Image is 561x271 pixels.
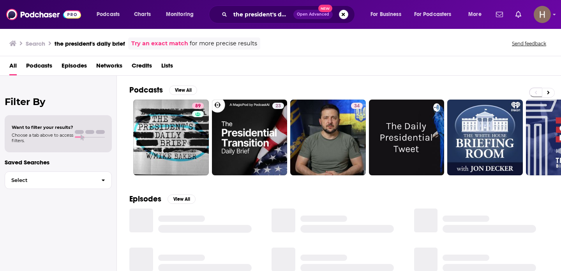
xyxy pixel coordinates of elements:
[414,9,452,20] span: For Podcasters
[62,59,87,75] a: Episodes
[318,5,332,12] span: New
[370,9,401,20] span: For Business
[129,85,197,95] a: PodcastsView All
[297,12,329,16] span: Open Advanced
[9,59,17,75] a: All
[5,178,95,183] span: Select
[463,8,491,21] button: open menu
[55,40,125,47] h3: the president's daily brief
[230,8,293,21] input: Search podcasts, credits, & more...
[161,59,173,75] a: Lists
[195,102,201,110] span: 89
[168,194,196,204] button: View All
[493,8,506,21] a: Show notifications dropdown
[166,9,194,20] span: Monitoring
[5,159,112,166] p: Saved Searches
[6,7,81,22] img: Podchaser - Follow, Share and Rate Podcasts
[510,40,549,47] button: Send feedback
[132,59,152,75] a: Credits
[129,8,155,21] a: Charts
[212,100,288,175] a: 23
[275,102,281,110] span: 23
[192,103,204,109] a: 89
[12,125,73,130] span: Want to filter your results?
[365,8,411,21] button: open menu
[272,103,284,109] a: 23
[351,103,363,109] a: 34
[409,8,463,21] button: open menu
[5,96,112,107] h2: Filter By
[12,132,73,143] span: Choose a tab above to access filters.
[512,8,524,21] a: Show notifications dropdown
[169,86,197,95] button: View All
[129,194,196,204] a: EpisodesView All
[534,6,551,23] button: Show profile menu
[131,39,188,48] a: Try an exact match
[97,9,120,20] span: Podcasts
[216,5,362,23] div: Search podcasts, credits, & more...
[534,6,551,23] img: User Profile
[96,59,122,75] a: Networks
[129,194,161,204] h2: Episodes
[161,8,204,21] button: open menu
[129,85,163,95] h2: Podcasts
[293,10,333,19] button: Open AdvancedNew
[190,39,257,48] span: for more precise results
[26,40,45,47] h3: Search
[468,9,482,20] span: More
[91,8,130,21] button: open menu
[133,100,209,175] a: 89
[534,6,551,23] span: Logged in as hpoole
[26,59,52,75] a: Podcasts
[354,102,360,110] span: 34
[290,100,366,175] a: 34
[134,9,151,20] span: Charts
[5,171,112,189] button: Select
